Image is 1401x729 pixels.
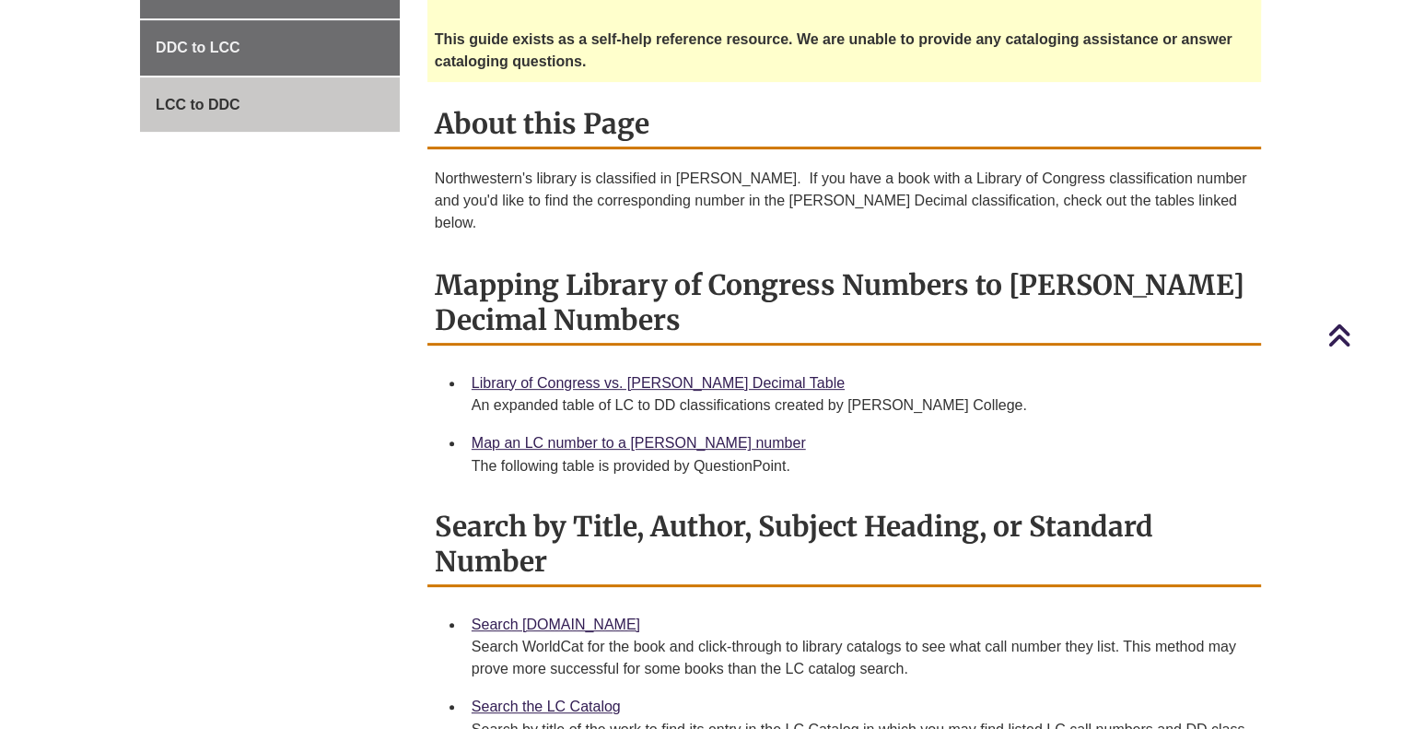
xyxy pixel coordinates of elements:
a: Map an LC number to a [PERSON_NAME] number [472,435,806,451]
a: DDC to LCC [140,20,400,76]
div: Search WorldCat for the book and click-through to library catalogs to see what call number they l... [472,636,1246,680]
p: Northwestern's library is classified in [PERSON_NAME]. If you have a book with a Library of Congr... [435,168,1254,234]
div: The following table is provided by QuestionPoint. [472,455,1246,477]
a: Search [DOMAIN_NAME] [472,617,640,632]
strong: This guide exists as a self-help reference resource. We are unable to provide any cataloging assi... [435,31,1232,69]
span: DDC to LCC [156,40,240,55]
div: An expanded table of LC to DD classifications created by [PERSON_NAME] College. [472,394,1246,417]
a: LCC to DDC [140,77,400,133]
a: Back to Top [1327,323,1396,347]
span: LCC to DDC [156,97,240,112]
h2: Search by Title, Author, Subject Heading, or Standard Number [427,503,1261,587]
a: Search the LC Catalog [472,699,621,714]
h2: About this Page [427,100,1261,149]
h2: Mapping Library of Congress Numbers to [PERSON_NAME] Decimal Numbers [427,262,1261,346]
a: Library of Congress vs. [PERSON_NAME] Decimal Table [472,375,845,391]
